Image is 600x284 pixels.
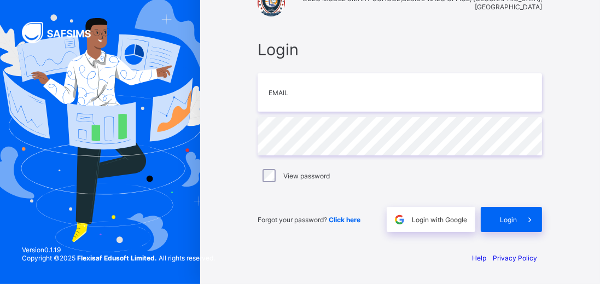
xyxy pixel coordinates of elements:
[22,254,215,262] span: Copyright © 2025 All rights reserved.
[283,172,330,180] label: View password
[493,254,537,262] a: Privacy Policy
[472,254,486,262] a: Help
[258,40,542,59] span: Login
[500,216,517,224] span: Login
[22,22,104,43] img: SAFSIMS Logo
[77,254,157,262] strong: Flexisaf Edusoft Limited.
[258,216,360,224] span: Forgot your password?
[22,246,215,254] span: Version 0.1.19
[412,216,467,224] span: Login with Google
[329,216,360,224] a: Click here
[393,213,406,226] img: google.396cfc9801f0270233282035f929180a.svg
